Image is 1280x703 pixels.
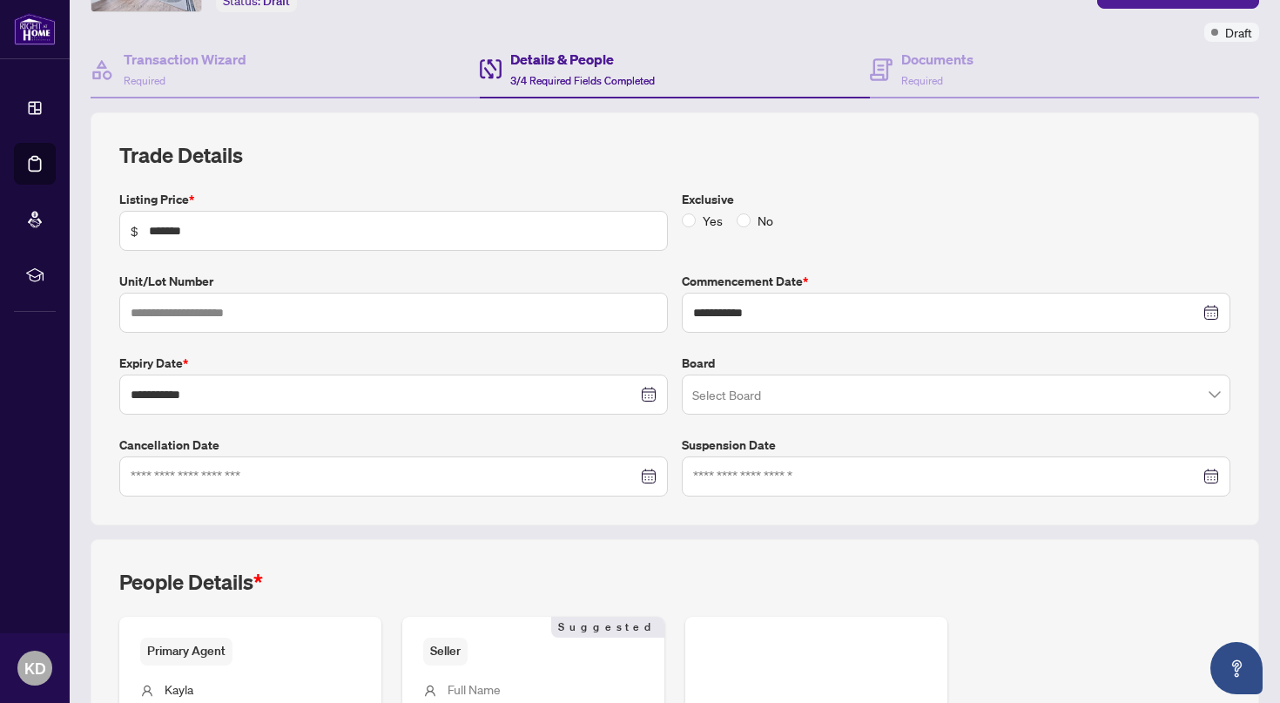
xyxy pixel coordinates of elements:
label: Commencement Date [682,272,1230,291]
h2: People Details [119,568,263,596]
label: Cancellation Date [119,436,668,455]
span: 3/4 Required Fields Completed [510,74,655,87]
h2: Trade Details [119,141,1230,169]
h4: Transaction Wizard [124,49,246,70]
label: Unit/Lot Number [119,272,668,291]
span: Seller [423,638,468,665]
span: Required [901,74,943,87]
span: No [751,211,780,230]
span: Yes [696,211,730,230]
label: Exclusive [682,190,1230,209]
span: Draft [1225,23,1252,42]
span: Primary Agent [140,638,232,665]
h4: Documents [901,49,973,70]
label: Listing Price [119,190,668,209]
span: Required [124,74,165,87]
span: $ [131,221,138,240]
img: logo [14,13,56,45]
span: Suggested [551,617,664,638]
label: Expiry Date [119,354,668,373]
button: Open asap [1210,642,1263,694]
label: Board [682,354,1230,373]
h4: Details & People [510,49,655,70]
span: KD [24,656,46,680]
span: Kayla [165,681,193,697]
label: Suspension Date [682,436,1230,455]
span: Full Name [448,681,501,697]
